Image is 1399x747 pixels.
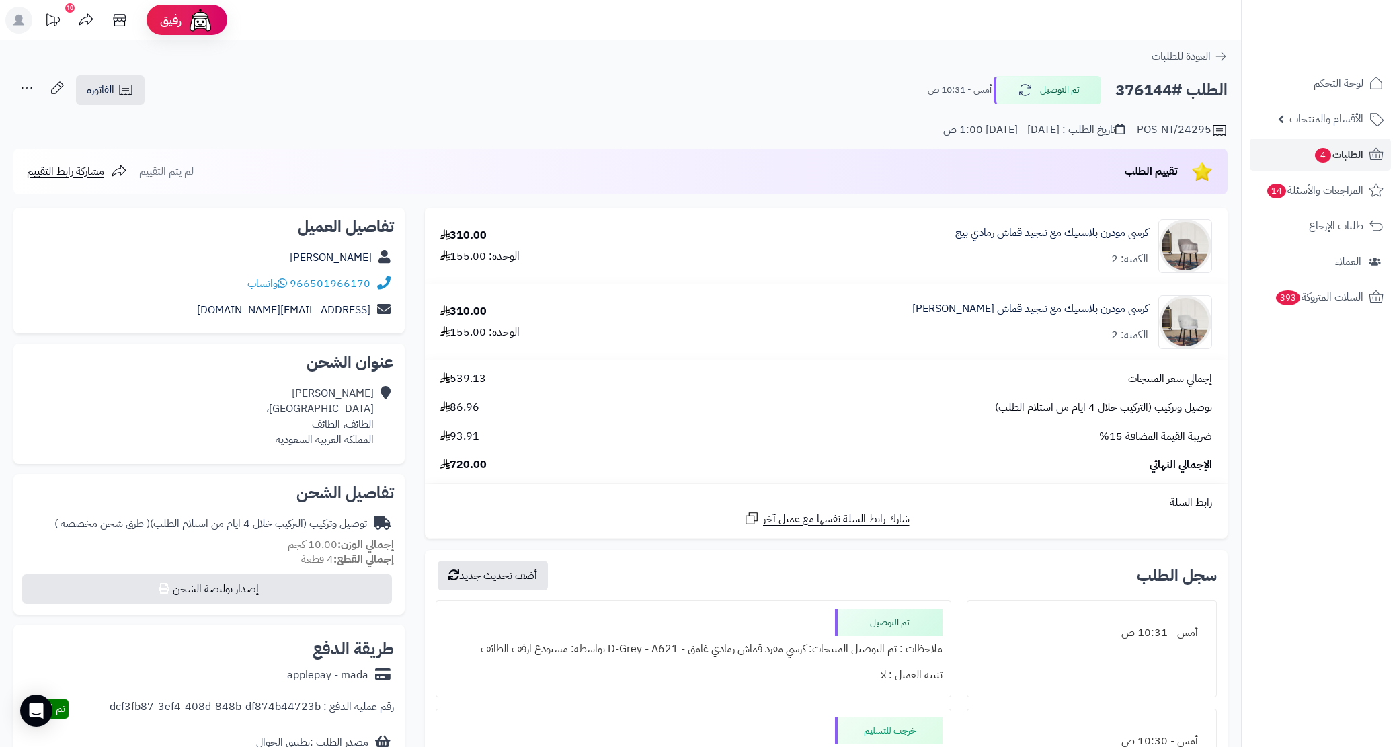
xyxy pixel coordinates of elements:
[197,302,370,318] a: [EMAIL_ADDRESS][DOMAIN_NAME]
[1152,48,1211,65] span: العودة للطلبات
[955,225,1148,241] a: كرسي مودرن بلاستيك مع تنجيد قماش رمادي بيج
[160,12,182,28] span: رفيق
[912,301,1148,317] a: كرسي مودرن بلاستيك مع تنجيد قماش [PERSON_NAME]
[24,219,394,235] h2: تفاصيل العميل
[1137,567,1217,584] h3: سجل الطلب
[1125,163,1178,180] span: تقييم الطلب
[1152,48,1228,65] a: العودة للطلبات
[994,76,1101,104] button: تم التوصيل
[1275,288,1363,307] span: السلات المتروكة
[1250,210,1391,242] a: طلبات الإرجاع
[1111,251,1148,267] div: الكمية: 2
[1159,219,1211,273] img: 1751977937-1-90x90.jpg
[1137,122,1228,139] div: POS-NT/24295
[139,163,194,180] span: لم يتم التقييم
[1128,371,1212,387] span: إجمالي سعر المنتجات
[337,537,394,553] strong: إجمالي الوزن:
[440,457,487,473] span: 720.00
[1276,290,1300,305] span: 393
[1111,327,1148,343] div: الكمية: 2
[24,354,394,370] h2: عنوان الشحن
[1159,295,1211,349] img: 1751980999-1-90x90.jpg
[1289,110,1363,128] span: الأقسام والمنتجات
[1335,252,1361,271] span: العملاء
[1250,67,1391,100] a: لوحة التحكم
[995,400,1212,416] span: توصيل وتركيب (التركيب خلال 4 ايام من استلام الطلب)
[763,512,910,527] span: شارك رابط السلة نفسها مع عميل آخر
[1250,281,1391,313] a: السلات المتروكة393
[438,561,548,590] button: أضف تحديث جديد
[27,163,104,180] span: مشاركة رابط التقييم
[1250,245,1391,278] a: العملاء
[440,249,520,264] div: الوحدة: 155.00
[290,249,372,266] a: [PERSON_NAME]
[1150,457,1212,473] span: الإجمالي النهائي
[744,510,910,527] a: شارك رابط السلة نفسها مع عميل آخر
[313,641,394,657] h2: طريقة الدفع
[430,495,1222,510] div: رابط السلة
[1250,139,1391,171] a: الطلبات4
[835,609,943,636] div: تم التوصيل
[247,276,287,292] a: واتساب
[22,574,392,604] button: إصدار بوليصة الشحن
[1314,74,1363,93] span: لوحة التحكم
[1314,145,1363,164] span: الطلبات
[65,3,75,13] div: 10
[440,228,487,243] div: 310.00
[301,551,394,567] small: 4 قطعة
[444,636,943,662] div: ملاحظات : تم التوصيل المنتجات: كرسي مفرد قماش رمادي غامق - D-Grey - A621 بواسطة: مستودع ارفف الطائف
[87,82,114,98] span: الفاتورة
[440,325,520,340] div: الوحدة: 155.00
[287,668,368,683] div: applepay - mada
[440,429,479,444] span: 93.91
[1115,77,1228,104] h2: الطلب #376144
[975,620,1208,646] div: أمس - 10:31 ص
[440,400,479,416] span: 86.96
[36,7,69,37] a: تحديثات المنصة
[187,7,214,34] img: ai-face.png
[1267,184,1286,198] span: 14
[20,695,52,727] div: Open Intercom Messenger
[835,717,943,744] div: خرجت للتسليم
[288,537,394,553] small: 10.00 كجم
[54,516,150,532] span: ( طرق شحن مخصصة )
[444,662,943,689] div: تنبيه العميل : لا
[1315,148,1331,163] span: 4
[1250,174,1391,206] a: المراجعات والأسئلة14
[943,122,1125,138] div: تاريخ الطلب : [DATE] - [DATE] 1:00 ص
[1308,38,1386,66] img: logo-2.png
[1099,429,1212,444] span: ضريبة القيمة المضافة 15%
[24,485,394,501] h2: تفاصيل الشحن
[440,304,487,319] div: 310.00
[110,699,394,719] div: رقم عملية الدفع : dcf3fb87-3ef4-408d-848b-df874b44723b
[266,386,374,447] div: [PERSON_NAME] [GEOGRAPHIC_DATA]، الطائف، الطائف المملكة العربية السعودية
[54,516,367,532] div: توصيل وتركيب (التركيب خلال 4 ايام من استلام الطلب)
[1266,181,1363,200] span: المراجعات والأسئلة
[290,276,370,292] a: 966501966170
[928,83,992,97] small: أمس - 10:31 ص
[27,163,127,180] a: مشاركة رابط التقييم
[76,75,145,105] a: الفاتورة
[1309,217,1363,235] span: طلبات الإرجاع
[440,371,486,387] span: 539.13
[333,551,394,567] strong: إجمالي القطع:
